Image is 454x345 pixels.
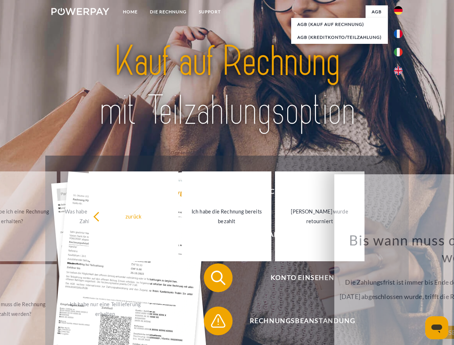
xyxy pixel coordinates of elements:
[214,307,390,335] span: Rechnungsbeanstandung
[291,18,388,31] a: AGB (Kauf auf Rechnung)
[394,66,403,75] img: en
[193,5,227,18] a: SUPPORT
[69,34,385,138] img: title-powerpay_de.svg
[209,312,227,330] img: qb_warning.svg
[209,269,227,287] img: qb_search.svg
[425,316,448,339] iframe: Schaltfläche zum Öffnen des Messaging-Fensters
[93,211,174,221] div: zurück
[394,29,403,38] img: fr
[394,48,403,56] img: it
[204,263,391,292] button: Konto einsehen
[186,207,267,226] div: Ich habe die Rechnung bereits bezahlt
[394,6,403,15] img: de
[65,299,146,319] div: Ich habe nur eine Teillieferung erhalten
[117,5,144,18] a: Home
[366,5,388,18] a: agb
[51,8,109,15] img: logo-powerpay-white.svg
[144,5,193,18] a: DIE RECHNUNG
[204,307,391,335] button: Rechnungsbeanstandung
[291,31,388,44] a: AGB (Kreditkonto/Teilzahlung)
[65,207,146,226] div: Was habe ich noch offen, ist meine Zahlung eingegangen?
[60,171,150,261] a: Was habe ich noch offen, ist meine Zahlung eingegangen?
[214,263,390,292] span: Konto einsehen
[279,207,360,226] div: [PERSON_NAME] wurde retourniert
